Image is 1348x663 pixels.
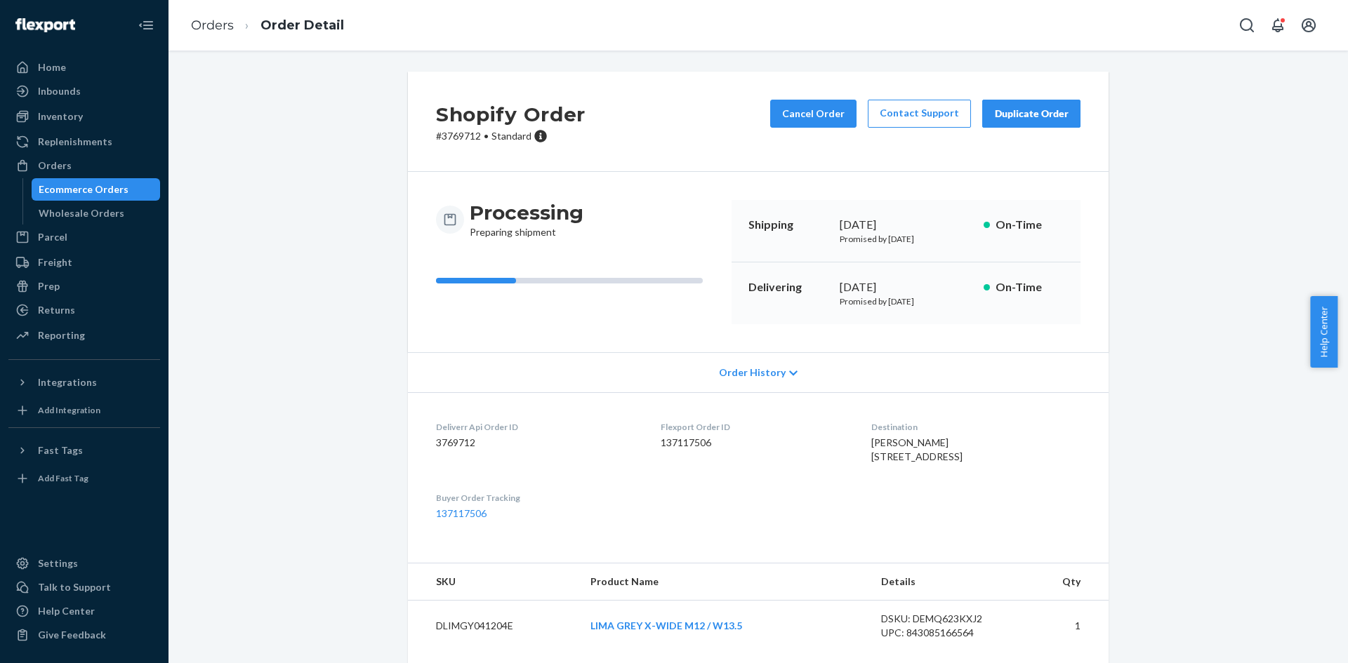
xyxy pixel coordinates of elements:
dt: Flexport Order ID [661,421,848,433]
p: Promised by [DATE] [840,233,972,245]
button: Open notifications [1264,11,1292,39]
div: Preparing shipment [470,200,583,239]
div: Inventory [38,109,83,123]
a: Orders [191,18,234,33]
div: Talk to Support [38,580,111,594]
h3: Processing [470,200,583,225]
div: Reporting [38,328,85,342]
div: Add Fast Tag [38,472,88,484]
th: Details [870,563,1024,601]
div: Replenishments [38,135,112,149]
div: Ecommerce Orders [39,182,128,196]
h2: Shopify Order [436,100,586,129]
a: Wholesale Orders [32,202,161,225]
a: Prep [8,275,160,297]
div: Settings [38,556,78,570]
div: Help Center [38,604,95,618]
th: SKU [408,563,579,601]
dt: Destination [871,421,1081,433]
button: Close Navigation [132,11,160,39]
button: Duplicate Order [982,100,1081,128]
a: Add Fast Tag [8,467,160,490]
a: Ecommerce Orders [32,178,161,201]
a: Home [8,56,160,79]
ol: breadcrumbs [180,5,355,46]
div: Inbounds [38,84,81,98]
button: Open Search Box [1233,11,1261,39]
p: Promised by [DATE] [840,295,972,307]
p: Delivering [748,279,828,295]
div: Fast Tags [38,443,83,457]
a: Inventory [8,105,160,128]
div: Orders [38,159,72,173]
span: Standard [491,130,531,142]
a: LIMA GREY X-WIDE M12 / W13.5 [590,620,742,631]
span: [PERSON_NAME] [STREET_ADDRESS] [871,436,963,462]
div: Prep [38,279,60,293]
div: [DATE] [840,217,972,233]
div: Parcel [38,230,67,244]
dt: Buyer Order Tracking [436,492,638,504]
div: Give Feedback [38,628,106,642]
p: On-Time [996,279,1064,295]
dd: 3769712 [436,436,638,450]
dd: 137117506 [661,436,848,450]
div: Home [38,60,66,74]
div: Add Integration [38,404,100,416]
a: 137117506 [436,507,487,519]
a: Freight [8,251,160,274]
div: [DATE] [840,279,972,295]
a: Orders [8,154,160,177]
a: Inbounds [8,80,160,102]
button: Talk to Support [8,576,160,598]
span: Order History [719,366,786,380]
dt: Deliverr Api Order ID [436,421,638,433]
div: Integrations [38,375,97,389]
iframe: Opens a widget where you can chat to one of our agents [1259,621,1334,656]
button: Integrations [8,371,160,394]
a: Help Center [8,600,160,622]
p: On-Time [996,217,1064,233]
a: Contact Support [868,100,971,128]
button: Open account menu [1295,11,1323,39]
div: Returns [38,303,75,317]
a: Order Detail [260,18,344,33]
p: Shipping [748,217,828,233]
a: Returns [8,299,160,321]
a: Reporting [8,324,160,347]
div: Duplicate Order [994,107,1069,121]
th: Qty [1024,563,1109,601]
td: DLIMGY041204E [408,601,579,652]
img: Flexport logo [15,18,75,32]
div: Freight [38,255,72,269]
button: Fast Tags [8,439,160,462]
div: Wholesale Orders [39,206,124,220]
button: Give Feedback [8,624,160,646]
a: Replenishments [8,130,160,153]
th: Product Name [579,563,870,601]
button: Help Center [1310,296,1337,368]
a: Parcel [8,226,160,248]
p: # 3769712 [436,129,586,143]
a: Add Integration [8,399,160,422]
div: DSKU: DEMQ623KXJ2 [881,612,1013,626]
span: • [484,130,489,142]
td: 1 [1024,601,1109,652]
a: Settings [8,552,160,575]
div: UPC: 843085166564 [881,626,1013,640]
button: Cancel Order [770,100,857,128]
